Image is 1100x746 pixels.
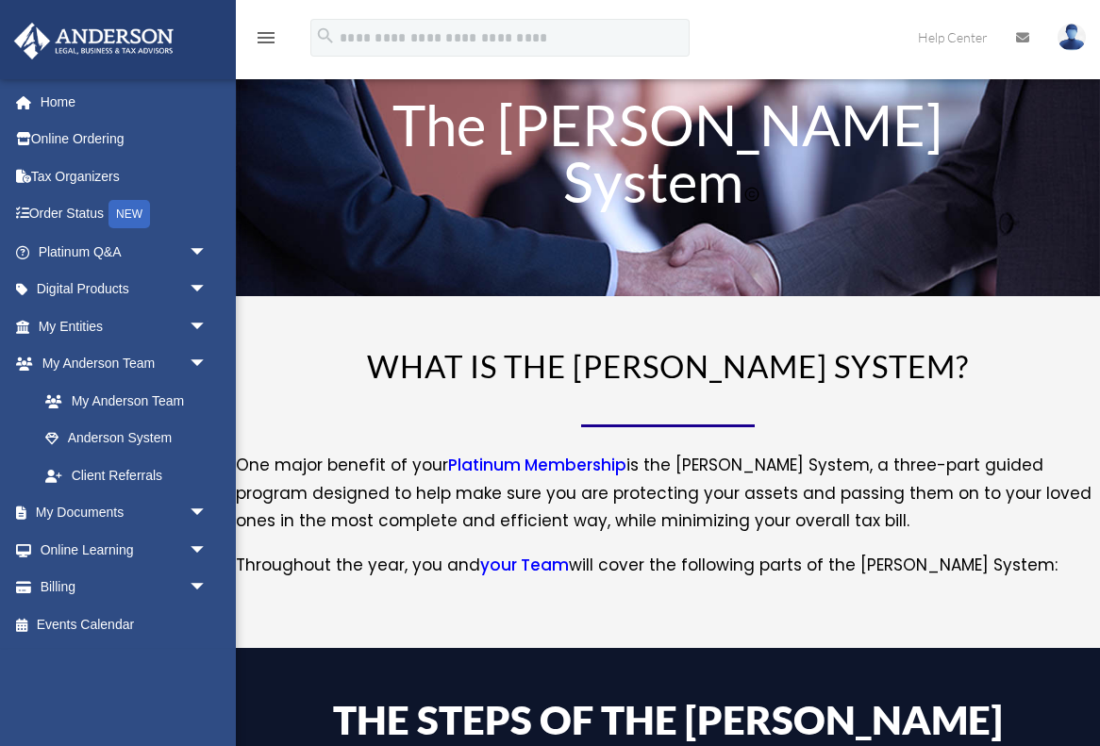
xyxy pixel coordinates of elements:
a: Order StatusNEW [13,195,236,234]
img: Anderson Advisors Platinum Portal [8,23,179,59]
a: My Anderson Teamarrow_drop_down [13,345,236,383]
a: Events Calendar [13,605,236,643]
a: Online Ordering [13,121,236,158]
img: User Pic [1058,24,1086,51]
a: Digital Productsarrow_drop_down [13,271,236,308]
span: arrow_drop_down [189,345,226,384]
h1: The [PERSON_NAME] System [323,96,1014,219]
span: arrow_drop_down [189,307,226,346]
a: Tax Organizers [13,157,236,195]
div: NEW [108,200,150,228]
p: One major benefit of your is the [PERSON_NAME] System, a three-part guided program designed to he... [236,452,1100,552]
span: arrow_drop_down [189,271,226,309]
a: Platinum Membership [448,454,626,486]
span: arrow_drop_down [189,569,226,607]
a: Online Learningarrow_drop_down [13,531,236,569]
a: My Anderson Team [26,382,236,420]
a: My Documentsarrow_drop_down [13,494,236,532]
a: My Entitiesarrow_drop_down [13,307,236,345]
i: menu [255,26,277,49]
span: arrow_drop_down [189,233,226,272]
a: Home [13,83,236,121]
a: Client Referrals [26,456,236,494]
a: your Team [480,554,569,586]
a: menu [255,33,277,49]
a: Anderson System [26,420,226,457]
i: search [315,25,336,46]
a: Platinum Q&Aarrow_drop_down [13,233,236,271]
span: arrow_drop_down [189,494,226,533]
span: arrow_drop_down [189,531,226,570]
span: WHAT IS THE [PERSON_NAME] SYSTEM? [367,347,969,385]
a: Billingarrow_drop_down [13,569,236,606]
p: Throughout the year, you and will cover the following parts of the [PERSON_NAME] System: [236,552,1100,580]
